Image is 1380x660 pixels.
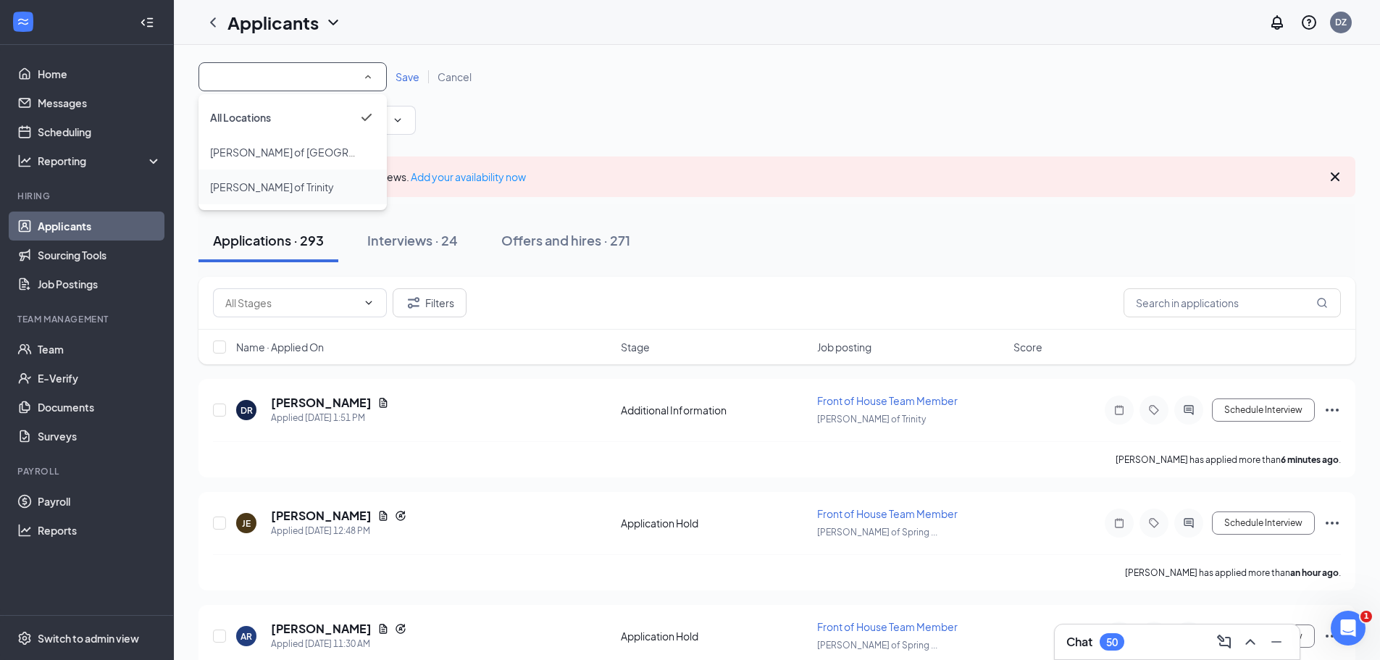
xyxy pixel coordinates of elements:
svg: QuestionInfo [1300,14,1318,31]
span: Job posting [817,340,871,354]
svg: Note [1111,517,1128,529]
svg: ChevronUp [1242,633,1259,651]
svg: ActiveChat [1180,404,1197,416]
div: Offers and hires · 271 [501,231,630,249]
h1: Applicants [227,10,319,35]
span: Score [1013,340,1042,354]
svg: Ellipses [1323,627,1341,645]
svg: Minimize [1268,633,1285,651]
div: Application Hold [621,629,808,643]
svg: Tag [1145,404,1163,416]
svg: Ellipses [1323,514,1341,532]
div: Applied [DATE] 1:51 PM [271,411,389,425]
button: Filter Filters [393,288,467,317]
div: 50 [1106,636,1118,648]
div: AR [241,630,252,643]
svg: ChevronLeft [204,14,222,31]
div: Hiring [17,190,159,202]
svg: ActiveChat [1180,517,1197,529]
button: Schedule Interview [1212,511,1315,535]
a: Sourcing Tools [38,241,162,270]
div: Applied [DATE] 12:48 PM [271,524,406,538]
svg: ChevronDown [363,297,375,309]
button: ComposeMessage [1213,630,1236,653]
a: Documents [38,393,162,422]
span: 1 [1360,611,1372,622]
div: Payroll [17,465,159,477]
svg: WorkstreamLogo [16,14,30,29]
a: Messages [38,88,162,117]
span: [PERSON_NAME] of Spring ... [817,640,937,651]
a: Scheduling [38,117,162,146]
a: Add your availability now [411,170,526,183]
svg: Checkmark [358,109,375,126]
span: Name · Applied On [236,340,324,354]
a: Surveys [38,422,162,451]
span: Front of House Team Member [817,620,958,633]
svg: Reapply [395,510,406,522]
b: an hour ago [1290,567,1339,578]
li: Culver's of Trinity [198,170,387,204]
svg: Notifications [1268,14,1286,31]
svg: ChevronDown [325,14,342,31]
a: Home [38,59,162,88]
span: Culver's of Spring Hill [210,146,412,159]
svg: Settings [17,631,32,646]
button: ChevronUp [1239,630,1262,653]
span: All Locations [210,111,271,124]
h5: [PERSON_NAME] [271,395,372,411]
div: Applied [DATE] 11:30 AM [271,637,406,651]
svg: Reapply [395,623,406,635]
div: Switch to admin view [38,631,139,646]
a: Reports [38,516,162,545]
svg: Collapse [140,15,154,30]
div: Reporting [38,154,162,168]
button: Schedule Interview [1212,398,1315,422]
svg: Cross [1326,168,1344,185]
button: Minimize [1265,630,1288,653]
input: Search in applications [1124,288,1341,317]
a: Team [38,335,162,364]
div: Team Management [17,313,159,325]
div: Applications · 293 [213,231,324,249]
a: Applicants [38,212,162,241]
div: Additional Information [621,403,808,417]
a: E-Verify [38,364,162,393]
span: [PERSON_NAME] of Trinity [817,414,926,425]
svg: Document [377,510,389,522]
svg: Filter [405,294,422,312]
svg: MagnifyingGlass [1316,297,1328,309]
li: Culver's of Spring Hill [198,135,387,170]
div: DZ [1335,16,1347,28]
div: Interviews · 24 [367,231,458,249]
svg: ComposeMessage [1216,633,1233,651]
span: Stage [621,340,650,354]
svg: Note [1111,404,1128,416]
p: [PERSON_NAME] has applied more than . [1125,567,1341,579]
a: Job Postings [38,270,162,298]
input: All Stages [225,295,357,311]
svg: ChevronDown [392,114,403,126]
b: 6 minutes ago [1281,454,1339,465]
a: Payroll [38,487,162,516]
p: [PERSON_NAME] has applied more than . [1116,454,1341,466]
span: Save [396,70,419,83]
h5: [PERSON_NAME] [271,508,372,524]
div: DR [241,404,253,417]
div: Application Hold [621,516,808,530]
svg: Document [377,397,389,409]
svg: Analysis [17,154,32,168]
span: [PERSON_NAME] of Spring ... [817,527,937,538]
span: Culver's of Trinity [210,180,334,193]
svg: Document [377,623,389,635]
h3: Chat [1066,634,1092,650]
svg: Tag [1145,517,1163,529]
h5: [PERSON_NAME] [271,621,372,637]
svg: Ellipses [1323,401,1341,419]
span: Front of House Team Member [817,507,958,520]
span: Front of House Team Member [817,394,958,407]
svg: SmallChevronUp [361,70,375,83]
span: Cancel [438,70,472,83]
iframe: Intercom live chat [1331,611,1366,646]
